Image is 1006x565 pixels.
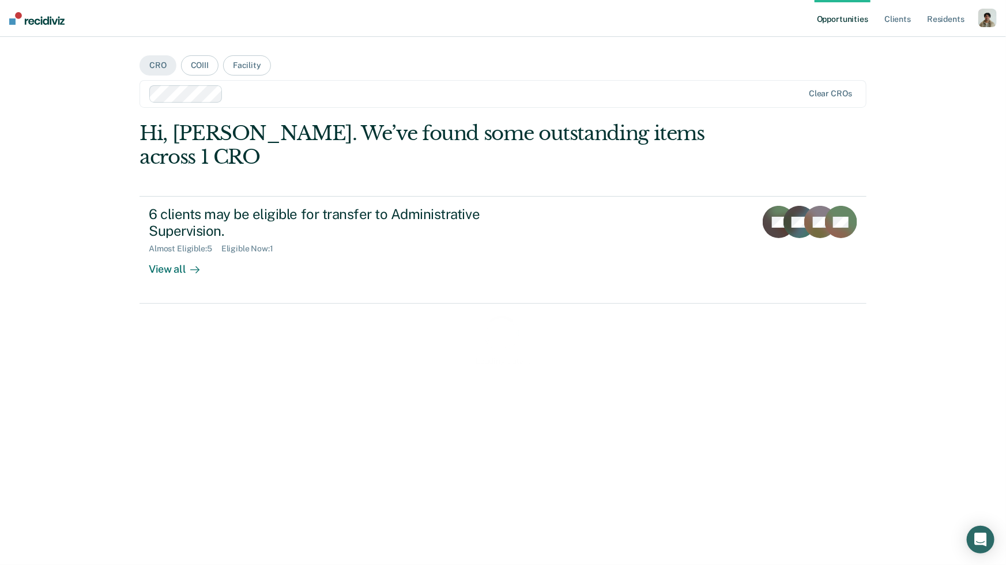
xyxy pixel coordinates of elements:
[476,356,530,366] div: Loading data...
[967,526,994,553] div: Open Intercom Messenger
[140,55,176,76] button: CRO
[181,55,218,76] button: COIII
[223,55,271,76] button: Facility
[9,12,65,25] img: Recidiviz
[809,89,852,99] div: Clear CROs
